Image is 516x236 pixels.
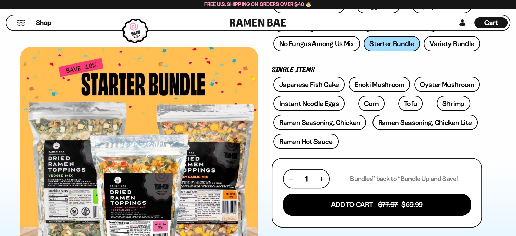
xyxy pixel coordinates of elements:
[36,17,51,28] a: Shop
[424,36,480,51] a: Variety Bundle
[17,20,26,26] button: Mobile Menu Trigger
[204,1,312,7] span: Free U.S. Shipping on Orders over $40 🍜
[273,77,345,92] a: Japanese Fish Cake
[372,115,478,130] a: Ramen Seasoning, Chicken Lite
[350,175,458,183] p: Bundles” back to “Bundle Up and Save!
[273,115,366,130] a: Ramen Seasoning, Chicken
[484,19,498,27] span: Cart
[305,175,308,183] span: 1
[437,96,470,111] a: Shrimp
[358,96,385,111] a: Corn
[474,15,508,30] div: Cart
[283,194,471,216] button: Add To Cart - $77.97 $69.99
[273,96,344,111] a: Instant Noodle Eggs
[273,36,360,51] a: No Fungus Among Us Mix
[414,77,480,92] a: Oyster Mushroom
[272,67,482,73] p: Single Items
[273,134,339,149] a: Ramen Hot Sauce
[349,77,410,92] a: Enoki Mushroom
[398,96,423,111] a: Tofu
[36,18,51,28] span: Shop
